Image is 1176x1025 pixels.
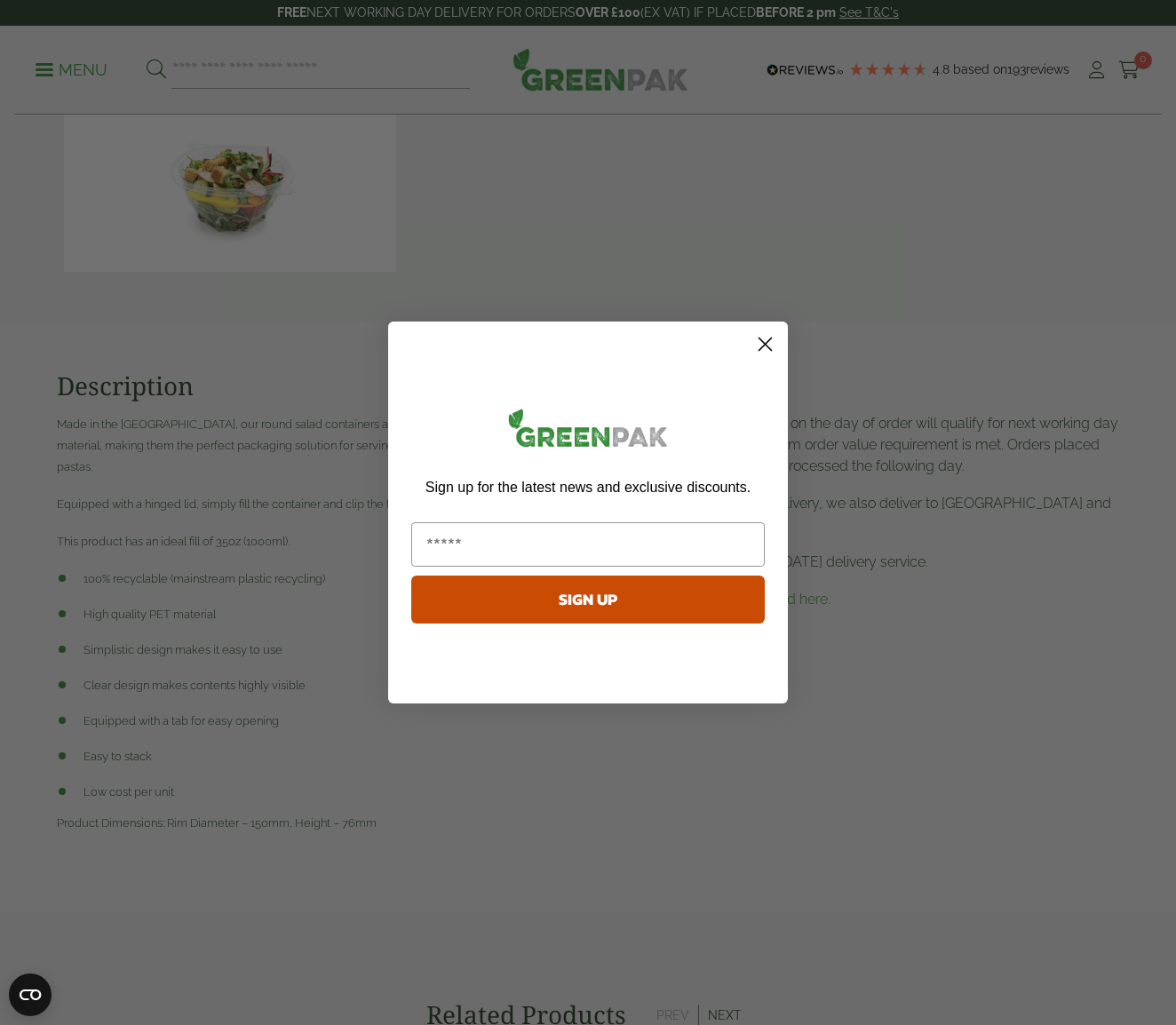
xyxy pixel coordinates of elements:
button: Open CMP widget [9,973,52,1016]
input: Email [411,522,765,567]
span: Sign up for the latest news and exclusive discounts. [425,480,751,495]
img: greenpak_logo [411,401,765,461]
button: Close dialog [750,329,781,360]
button: SIGN UP [411,576,765,624]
